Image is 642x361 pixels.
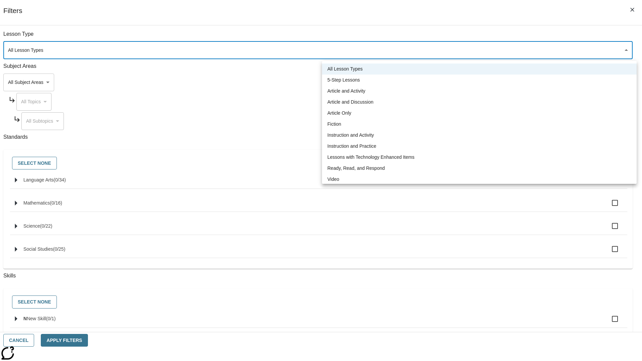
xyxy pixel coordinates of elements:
li: Video [322,174,637,185]
li: Article and Discussion [322,97,637,108]
li: Article Only [322,108,637,119]
li: Instruction and Activity [322,130,637,141]
li: 5-Step Lessons [322,75,637,86]
li: All Lesson Types [322,64,637,75]
li: Article and Activity [322,86,637,97]
li: Ready, Read, and Respond [322,163,637,174]
li: Fiction [322,119,637,130]
li: Instruction and Practice [322,141,637,152]
li: Lessons with Technology Enhanced Items [322,152,637,163]
ul: Select a lesson type [322,61,637,188]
